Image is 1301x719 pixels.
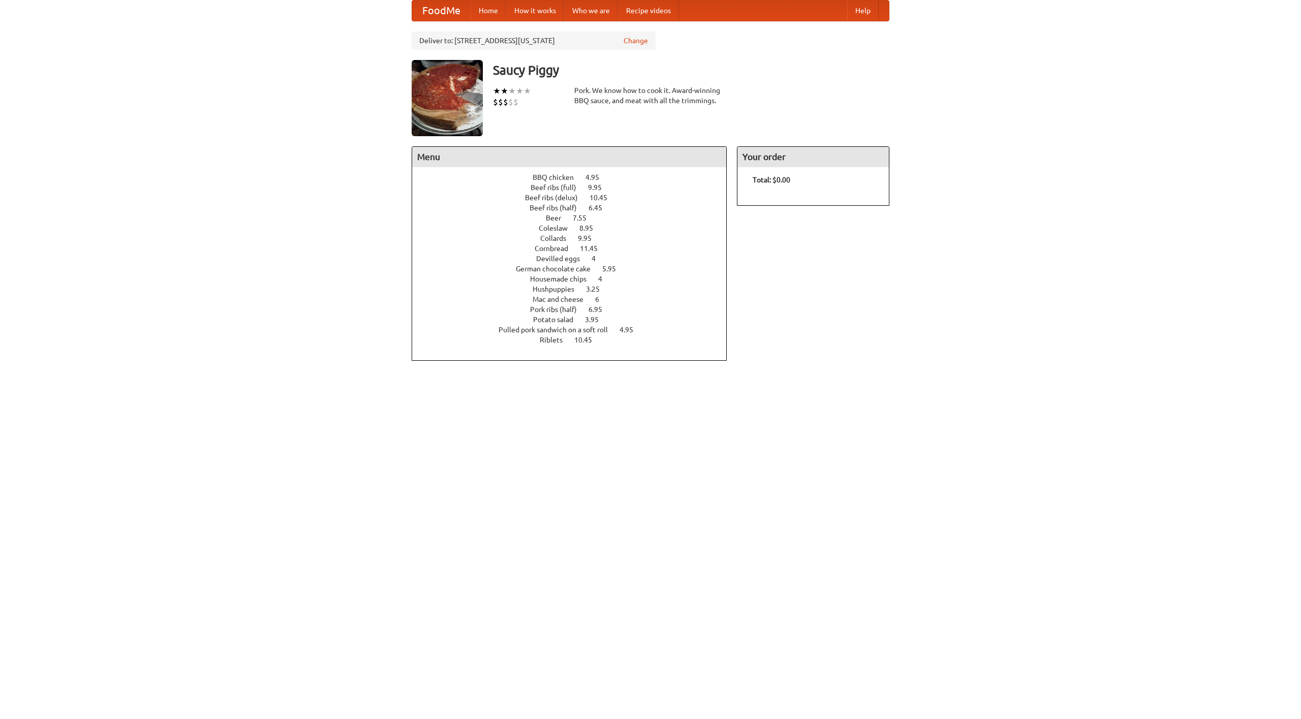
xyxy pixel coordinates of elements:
span: Potato salad [533,316,583,324]
li: $ [498,97,503,108]
a: BBQ chicken 4.95 [533,173,618,181]
span: 4.95 [585,173,609,181]
a: Who we are [564,1,618,21]
li: $ [503,97,508,108]
span: 3.95 [585,316,609,324]
span: Beef ribs (half) [530,204,587,212]
li: ★ [508,85,516,97]
h4: Menu [412,147,726,167]
a: Beer 7.55 [546,214,605,222]
span: 6 [595,295,609,303]
div: Pork. We know how to cook it. Award-winning BBQ sauce, and meat with all the trimmings. [574,85,727,106]
li: ★ [493,85,501,97]
span: 3.25 [586,285,610,293]
a: Beef ribs (delux) 10.45 [525,194,626,202]
a: Hushpuppies 3.25 [533,285,618,293]
span: 11.45 [580,244,608,253]
a: Housemade chips 4 [530,275,621,283]
span: Devilled eggs [536,255,590,263]
li: ★ [501,85,508,97]
a: Collards 9.95 [540,234,610,242]
a: FoodMe [412,1,471,21]
span: Pork ribs (half) [530,305,587,314]
span: Housemade chips [530,275,597,283]
span: 4.95 [619,326,643,334]
a: Change [624,36,648,46]
a: Riblets 10.45 [540,336,611,344]
a: Mac and cheese 6 [533,295,618,303]
b: Total: $0.00 [753,176,790,184]
span: Coleslaw [539,224,578,232]
a: Devilled eggs 4 [536,255,614,263]
span: 10.45 [574,336,602,344]
span: 4 [598,275,612,283]
span: 9.95 [588,183,612,192]
h3: Saucy Piggy [493,60,889,80]
li: ★ [516,85,523,97]
a: German chocolate cake 5.95 [516,265,635,273]
span: 6.95 [588,305,612,314]
a: Potato salad 3.95 [533,316,617,324]
a: Cornbread 11.45 [535,244,616,253]
a: Coleslaw 8.95 [539,224,612,232]
li: $ [493,97,498,108]
span: German chocolate cake [516,265,601,273]
span: Hushpuppies [533,285,584,293]
span: 4 [592,255,606,263]
a: Beef ribs (half) 6.45 [530,204,621,212]
li: ★ [523,85,531,97]
h4: Your order [737,147,889,167]
span: Riblets [540,336,573,344]
span: Beef ribs (delux) [525,194,588,202]
span: 8.95 [579,224,603,232]
a: Help [847,1,879,21]
a: How it works [506,1,564,21]
li: $ [513,97,518,108]
a: Pulled pork sandwich on a soft roll 4.95 [499,326,652,334]
span: Collards [540,234,576,242]
span: 9.95 [578,234,602,242]
li: $ [508,97,513,108]
span: 6.45 [588,204,612,212]
span: Cornbread [535,244,578,253]
div: Deliver to: [STREET_ADDRESS][US_STATE] [412,32,656,50]
a: Beef ribs (full) 9.95 [531,183,621,192]
img: angular.jpg [412,60,483,136]
span: Pulled pork sandwich on a soft roll [499,326,618,334]
a: Pork ribs (half) 6.95 [530,305,621,314]
a: Recipe videos [618,1,679,21]
span: 7.55 [573,214,597,222]
span: Mac and cheese [533,295,594,303]
a: Home [471,1,506,21]
span: Beer [546,214,571,222]
span: 10.45 [590,194,617,202]
span: Beef ribs (full) [531,183,586,192]
span: BBQ chicken [533,173,584,181]
span: 5.95 [602,265,626,273]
